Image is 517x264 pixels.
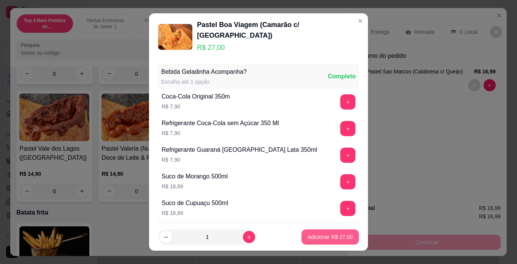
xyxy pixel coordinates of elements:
button: Close [354,15,366,27]
p: R$ 18,89 [162,183,228,190]
div: Refrigerante Coca-Cola sem Açúcar 350 Ml [162,119,279,128]
button: add [340,94,355,110]
p: Adicionar R$ 27,00 [308,233,353,241]
div: Suco de Morango 500ml [162,172,228,181]
button: add [340,121,355,136]
p: R$ 7,90 [162,156,317,164]
div: Refrigerante Guaraná [GEOGRAPHIC_DATA] Lata 350ml [162,145,317,154]
p: R$ 7,90 [162,129,279,137]
div: Suco de Cupuaçu 500ml [162,199,228,208]
p: R$ 27,00 [197,42,359,53]
button: add [340,174,355,189]
div: Completo [328,72,356,81]
p: R$ 7,90 [162,103,230,110]
div: Coca-Cola Original 350m [162,92,230,101]
button: Adicionar R$ 27,00 [301,229,359,245]
div: Pastel Boa Viagem (Camarão c/ [GEOGRAPHIC_DATA]) [197,19,359,41]
img: product-image [158,24,192,50]
div: Escolha até 1 opção [161,78,247,86]
button: add [340,148,355,163]
p: R$ 18,89 [162,209,228,217]
div: Bebida Geladinha Acompanha? [161,67,247,76]
button: decrease-product-quantity [160,231,172,243]
button: increase-product-quantity [243,231,255,243]
button: add [340,201,355,216]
